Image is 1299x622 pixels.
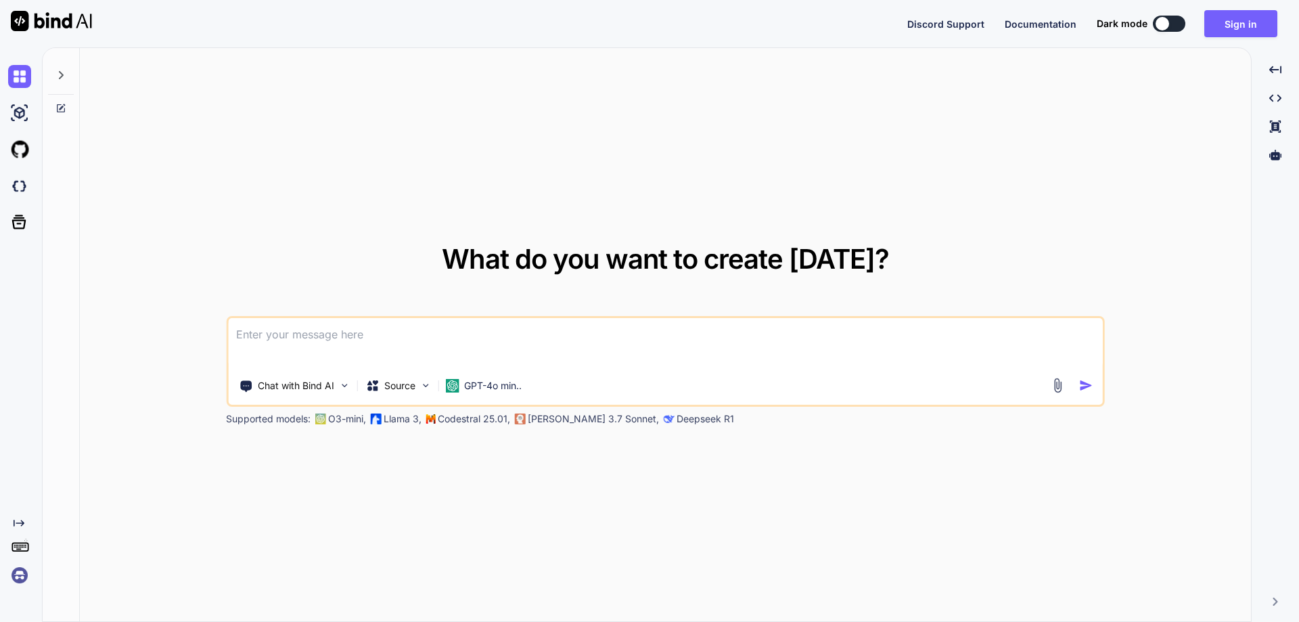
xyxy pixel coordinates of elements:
[528,412,659,426] p: [PERSON_NAME] 3.7 Sonnet,
[907,18,984,30] span: Discord Support
[907,17,984,31] button: Discord Support
[8,138,31,161] img: githubLight
[464,379,522,393] p: GPT-4o min..
[1097,17,1147,30] span: Dark mode
[8,564,31,587] img: signin
[663,414,674,424] img: claude
[8,65,31,88] img: chat
[677,412,734,426] p: Deepseek R1
[442,242,889,275] span: What do you want to create [DATE]?
[384,412,421,426] p: Llama 3,
[8,175,31,198] img: darkCloudIdeIcon
[328,412,366,426] p: O3-mini,
[226,412,311,426] p: Supported models:
[384,379,415,393] p: Source
[8,102,31,125] img: ai-studio
[445,379,459,393] img: GPT-4o mini
[514,414,525,424] img: claude
[419,380,431,391] img: Pick Models
[258,379,334,393] p: Chat with Bind AI
[438,412,510,426] p: Codestral 25.01,
[426,414,435,424] img: Mistral-AI
[315,414,325,424] img: GPT-4
[1050,378,1066,393] img: attachment
[338,380,350,391] img: Pick Tools
[1005,18,1076,30] span: Documentation
[370,414,381,424] img: Llama2
[1079,378,1093,393] img: icon
[1204,10,1277,37] button: Sign in
[1005,17,1076,31] button: Documentation
[11,11,92,31] img: Bind AI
